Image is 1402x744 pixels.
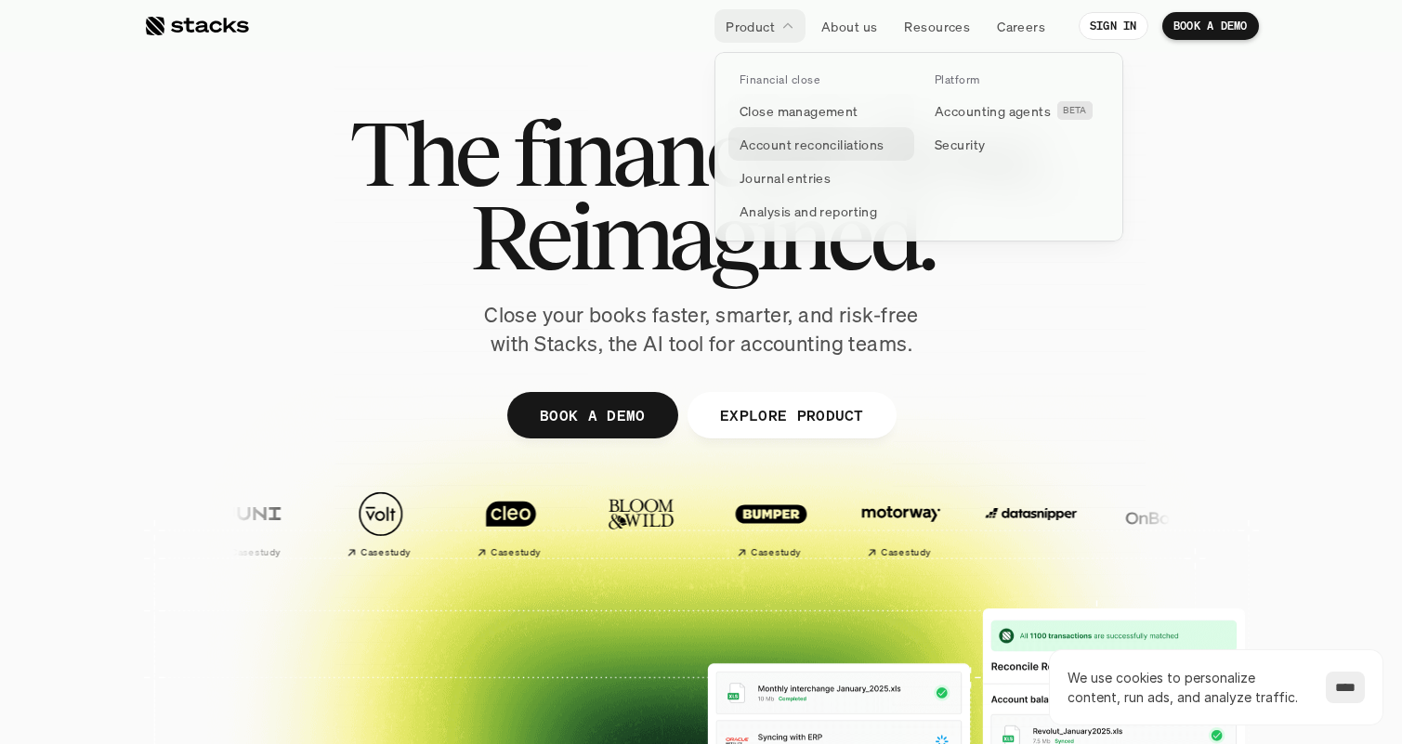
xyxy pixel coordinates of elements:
[728,161,914,194] a: Journal entries
[190,481,310,566] a: Case study
[1162,12,1259,40] a: BOOK A DEMO
[219,354,301,367] a: Privacy Policy
[360,547,410,558] h2: Case study
[840,481,961,566] a: Case study
[935,73,980,86] p: Platform
[513,111,833,195] span: financial
[740,101,858,121] p: Close management
[740,168,831,188] p: Journal entries
[810,9,888,43] a: About us
[349,111,497,195] span: The
[740,202,877,221] p: Analysis and reporting
[1090,20,1137,33] p: SIGN IN
[881,547,930,558] h2: Case study
[997,17,1045,36] p: Careers
[904,17,970,36] p: Resources
[726,17,775,36] p: Product
[491,547,540,558] h2: Case study
[687,392,896,438] a: EXPLORE PRODUCT
[740,73,819,86] p: Financial close
[924,127,1109,161] a: Security
[320,481,440,566] a: Case study
[893,9,981,43] a: Resources
[1068,668,1307,707] p: We use cookies to personalize content, run ads, and analyze traffic.
[469,301,934,359] p: Close your books faster, smarter, and risk-free with Stacks, the AI tool for accounting teams.
[751,547,800,558] h2: Case study
[1063,105,1087,116] h2: BETA
[469,195,933,279] span: Reimagined.
[728,194,914,228] a: Analysis and reporting
[230,547,280,558] h2: Case study
[935,135,985,154] p: Security
[1173,20,1248,33] p: BOOK A DEMO
[1079,12,1148,40] a: SIGN IN
[728,94,914,127] a: Close management
[986,9,1056,43] a: Careers
[728,127,914,161] a: Account reconciliations
[935,101,1051,121] p: Accounting agents
[924,94,1109,127] a: Accounting agentsBETA
[821,17,877,36] p: About us
[539,401,645,428] p: BOOK A DEMO
[740,135,884,154] p: Account reconciliations
[450,481,570,566] a: Case study
[506,392,677,438] a: BOOK A DEMO
[719,401,863,428] p: EXPLORE PRODUCT
[710,481,831,566] a: Case study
